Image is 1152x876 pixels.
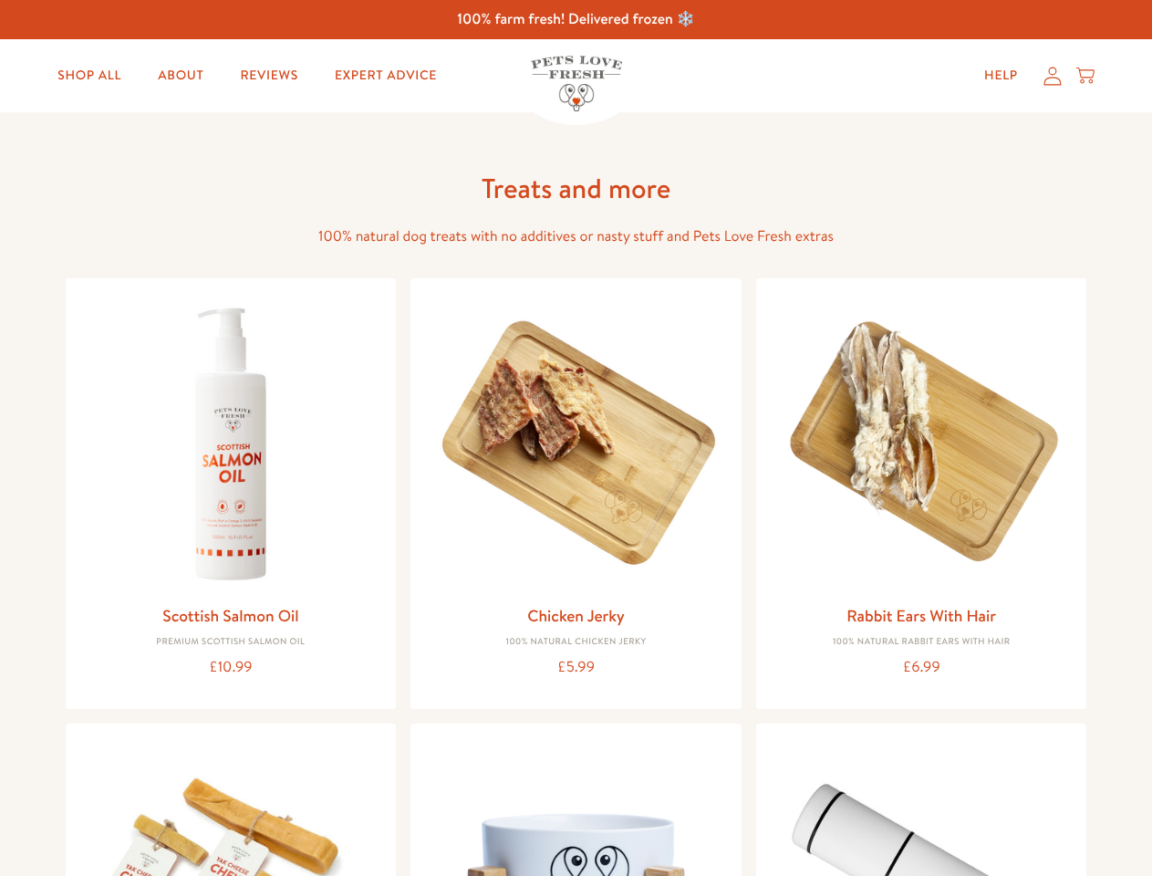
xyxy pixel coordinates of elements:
span: 100% natural dog treats with no additives or nasty stuff and Pets Love Fresh extras [318,226,834,246]
div: £6.99 [771,655,1073,680]
a: Rabbit Ears With Hair [846,604,996,627]
img: Scottish Salmon Oil [80,293,382,595]
a: Expert Advice [320,57,451,94]
a: About [143,57,218,94]
a: Reviews [225,57,312,94]
div: Premium Scottish Salmon Oil [80,637,382,648]
h1: Treats and more [285,171,868,206]
img: Chicken Jerky [425,293,727,595]
a: Shop All [43,57,136,94]
a: Help [970,57,1033,94]
div: £5.99 [425,655,727,680]
div: £10.99 [80,655,382,680]
div: 100% Natural Rabbit Ears with hair [771,637,1073,648]
a: Scottish Salmon Oil [162,604,298,627]
div: 100% Natural Chicken Jerky [425,637,727,648]
img: Pets Love Fresh [531,56,622,111]
a: Chicken Jerky [527,604,625,627]
img: Rabbit Ears With Hair [771,293,1073,595]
